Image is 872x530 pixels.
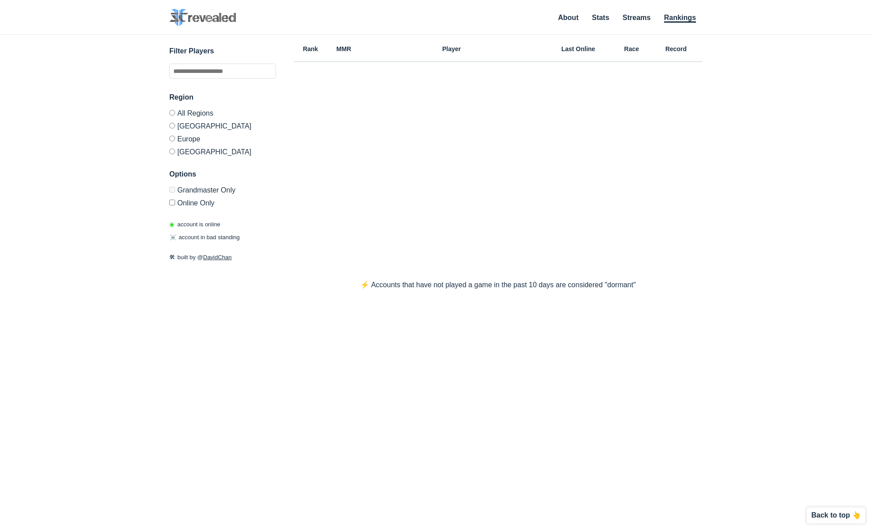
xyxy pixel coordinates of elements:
[169,254,175,261] span: 🛠
[343,280,653,290] p: ⚡️ Accounts that have not played a game in the past 10 days are considered "dormant"
[169,132,276,145] label: Europe
[169,220,220,229] p: account is online
[614,46,649,52] h6: Race
[664,14,696,23] a: Rankings
[169,169,276,180] h3: Options
[169,136,175,141] input: Europe
[623,14,651,21] a: Streams
[169,9,236,26] img: SC2 Revealed
[169,196,276,207] label: Only show accounts currently laddering
[169,149,175,154] input: [GEOGRAPHIC_DATA]
[169,110,276,119] label: All Regions
[327,46,360,52] h6: MMR
[169,145,276,156] label: [GEOGRAPHIC_DATA]
[592,14,609,21] a: Stats
[649,46,703,52] h6: Record
[169,123,175,128] input: [GEOGRAPHIC_DATA]
[169,200,175,205] input: Online Only
[360,46,543,52] h6: Player
[543,46,614,52] h6: Last Online
[558,14,579,21] a: About
[169,187,175,193] input: Grandmaster Only
[294,46,327,52] h6: Rank
[169,253,276,262] p: built by @
[169,46,276,56] h3: Filter Players
[169,119,276,132] label: [GEOGRAPHIC_DATA]
[811,512,861,519] p: Back to top 👆
[169,110,175,116] input: All Regions
[169,221,174,228] span: ◉
[169,187,276,196] label: Only Show accounts currently in Grandmaster
[169,92,276,103] h3: Region
[203,254,232,261] a: DavidChan
[169,234,176,241] span: ☠️
[169,233,240,242] p: account in bad standing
